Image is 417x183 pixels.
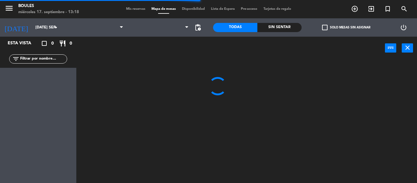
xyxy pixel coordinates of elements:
button: close [402,43,413,53]
input: Filtrar por nombre... [20,56,67,62]
i: exit_to_app [368,5,375,13]
span: check_box_outline_blank [322,25,328,30]
span: Lista de Espera [208,7,238,11]
div: miércoles 17. septiembre - 13:18 [18,9,79,15]
span: Mapa de mesas [148,7,179,11]
div: Esta vista [3,40,44,47]
label: Solo mesas sin asignar [322,25,370,30]
span: Disponibilidad [179,7,208,11]
div: Todas [213,23,257,32]
span: 0 [51,40,54,47]
i: menu [5,4,14,13]
div: Sin sentar [257,23,302,32]
i: power_settings_new [400,24,407,31]
span: Pre-acceso [238,7,260,11]
button: power_input [385,43,396,53]
span: Mis reservas [123,7,148,11]
i: search [401,5,408,13]
span: 0 [70,40,72,47]
i: power_input [387,44,394,51]
i: restaurant [59,40,66,47]
i: add_circle_outline [351,5,358,13]
i: close [404,44,411,51]
span: RESERVAR MESA [346,4,363,14]
i: turned_in_not [384,5,391,13]
span: Tarjetas de regalo [260,7,294,11]
i: filter_list [12,55,20,63]
span: pending_actions [194,24,201,31]
i: crop_square [41,40,48,47]
i: arrow_drop_down [52,24,60,31]
div: Boules [18,3,79,9]
span: Reserva especial [379,4,396,14]
span: WALK IN [363,4,379,14]
span: BUSCAR [396,4,412,14]
button: menu [5,4,14,15]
